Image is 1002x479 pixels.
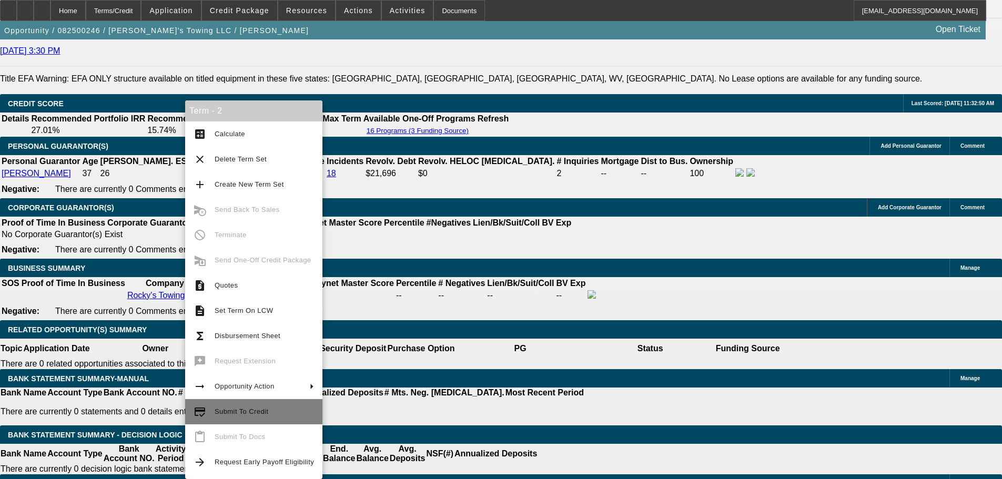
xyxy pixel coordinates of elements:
[735,168,744,177] img: facebook-icon.png
[438,291,485,300] div: --
[454,444,538,464] th: Annualized Deposits
[960,265,980,271] span: Manage
[690,157,733,166] b: Ownership
[194,279,206,292] mat-icon: request_quote
[8,374,149,383] span: BANK STATEMENT SUMMARY-MANUAL
[299,218,382,227] b: Paynet Master Score
[641,168,689,179] td: --
[155,444,187,464] th: Activity Period
[311,291,393,300] div: --
[427,218,471,227] b: #Negatives
[365,168,417,179] td: $21,696
[396,291,436,300] div: --
[146,279,184,288] b: Company
[505,388,584,398] th: Most Recent Period
[194,178,206,191] mat-icon: add
[215,281,238,289] span: Quotes
[487,290,554,301] td: --
[215,458,314,466] span: Request Early Payoff Eligibility
[127,291,203,300] a: Rocky's Towing LLC
[194,304,206,317] mat-icon: description
[210,6,269,15] span: Credit Package
[366,157,416,166] b: Revolv. Debt
[292,157,325,166] b: Vantage
[194,330,206,342] mat-icon: functions
[387,339,455,359] th: Purchase Option
[215,180,284,188] span: Create New Term Set
[185,100,322,121] div: Term - 2
[194,405,206,418] mat-icon: credit_score
[286,6,327,15] span: Resources
[912,100,994,106] span: Last Scored: [DATE] 11:32:50 AM
[194,128,206,140] mat-icon: calculate
[473,218,540,227] b: Lien/Bk/Suit/Coll
[194,456,206,468] mat-icon: arrow_forward
[31,125,146,136] td: 27.01%
[327,169,336,178] a: 18
[2,169,71,178] a: [PERSON_NAME]
[455,339,585,359] th: PG
[555,290,586,301] td: --
[880,143,942,149] span: Add Personal Guarantor
[384,218,424,227] b: Percentile
[715,339,781,359] th: Funding Source
[932,21,985,38] a: Open Ticket
[2,245,39,254] b: Negative:
[55,307,278,315] span: There are currently 0 Comments entered on this opportunity
[23,339,90,359] th: Application Date
[149,6,193,15] span: Application
[601,168,640,179] td: --
[382,1,433,21] button: Activities
[47,388,103,398] th: Account Type
[4,26,309,35] span: Opportunity / 082500246 / [PERSON_NAME]'s Towing LLC / [PERSON_NAME]
[311,279,393,288] b: Paynet Master Score
[878,205,942,210] span: Add Corporate Guarantor
[103,444,155,464] th: Bank Account NO.
[363,126,472,135] button: 16 Programs (3 Funding Source)
[8,142,108,150] span: PERSONAL GUARANTOR(S)
[55,245,278,254] span: There are currently 0 Comments entered on this opportunity
[556,157,599,166] b: # Inquiries
[1,407,584,416] p: There are currently 0 statements and 0 details entered on this opportunity
[72,74,923,83] label: EFA ONLY structure available on titled equipment in these five states: [GEOGRAPHIC_DATA], [GEOGRA...
[103,388,178,398] th: Bank Account NO.
[1,218,106,228] th: Proof of Time In Business
[438,279,485,288] b: # Negatives
[585,339,715,359] th: Status
[2,307,39,315] b: Negative:
[8,264,85,272] span: BUSINESS SUMMARY
[322,444,356,464] th: End. Balance
[107,218,190,227] b: Corporate Guarantor
[344,6,373,15] span: Actions
[215,155,267,163] span: Delete Term Set
[141,1,200,21] button: Application
[31,114,146,124] th: Recommended Portfolio IRR
[1,278,20,289] th: SOS
[2,157,80,166] b: Personal Guarantor
[100,168,193,179] td: 26
[960,375,980,381] span: Manage
[215,407,268,415] span: Submit To Credit
[356,444,389,464] th: Avg. Balance
[396,279,436,288] b: Percentile
[601,157,639,166] b: Mortgage
[194,153,206,166] mat-icon: clear
[556,279,585,288] b: BV Exp
[8,203,114,212] span: CORPORATE GUARANTOR(S)
[47,444,103,464] th: Account Type
[641,157,688,166] b: Dist to Bus.
[363,114,476,124] th: Available One-Off Programs
[215,382,275,390] span: Opportunity Action
[8,99,64,108] span: CREDIT SCORE
[542,218,571,227] b: BV Exp
[556,168,599,179] td: 2
[327,157,363,166] b: Incidents
[426,444,454,464] th: NSF(#)
[55,185,278,193] span: There are currently 0 Comments entered on this opportunity
[100,157,192,166] b: [PERSON_NAME]. EST
[215,332,280,340] span: Disbursement Sheet
[1,229,576,240] td: No Corporate Guarantor(s) Exist
[215,130,245,138] span: Calculate
[2,185,39,193] b: Negative:
[202,1,277,21] button: Credit Package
